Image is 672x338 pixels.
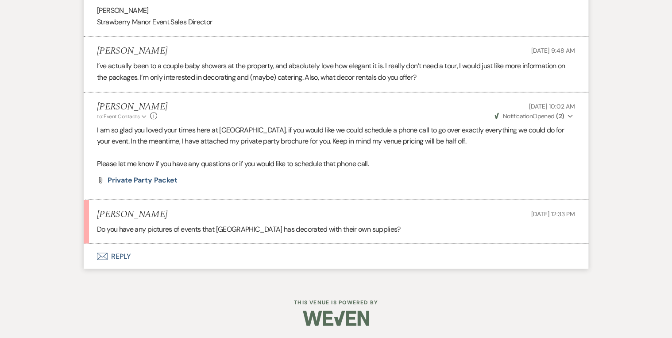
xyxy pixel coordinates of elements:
strong: ( 2 ) [556,112,564,120]
h5: [PERSON_NAME] [97,46,167,57]
h5: [PERSON_NAME] [97,209,167,220]
img: Weven Logo [303,303,369,334]
p: Do you have any pictures of events that [GEOGRAPHIC_DATA] has decorated with their own supplies? [97,223,575,235]
a: Private Party Packet [108,176,177,183]
p: I’ve actually been to a couple baby showers at the property, and absolutely love how elegant it i... [97,60,575,83]
p: Strawberry Manor Event Sales Director [97,16,575,28]
button: Reply [84,244,588,268]
p: Please let me know if you have any questions or if you would like to schedule that phone call. [97,158,575,169]
h5: [PERSON_NAME] [97,101,167,112]
button: NotificationOpened (2) [493,111,575,120]
span: [DATE] 10:02 AM [529,102,575,110]
span: Opened [494,112,564,120]
span: to: Event Contacts [97,113,139,120]
button: to: Event Contacts [97,112,148,120]
p: I am so glad you loved your times here at [GEOGRAPHIC_DATA], if you would like we could schedule ... [97,124,575,147]
span: Notification [502,112,532,120]
span: [DATE] 12:33 PM [531,210,575,218]
span: Private Party Packet [108,175,177,184]
span: [DATE] 9:48 AM [531,47,575,54]
p: [PERSON_NAME] [97,5,575,16]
